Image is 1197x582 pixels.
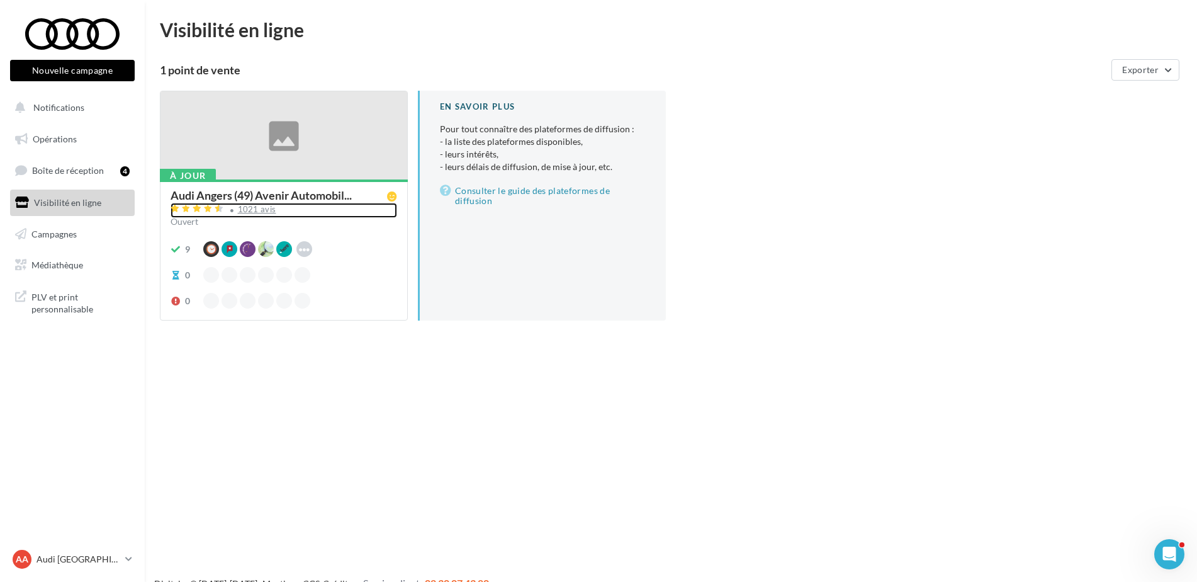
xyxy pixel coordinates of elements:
[160,64,1106,76] div: 1 point de vente
[10,60,135,81] button: Nouvelle campagne
[37,553,120,566] p: Audi [GEOGRAPHIC_DATA]
[1154,539,1184,569] iframe: Intercom live chat
[8,221,137,248] a: Campagnes
[160,169,216,183] div: À jour
[31,260,83,270] span: Médiathèque
[1111,59,1179,81] button: Exporter
[10,547,135,571] a: AA Audi [GEOGRAPHIC_DATA]
[8,126,137,152] a: Opérations
[185,295,190,307] div: 0
[32,165,104,176] span: Boîte de réception
[440,148,646,161] li: - leurs intérêts,
[440,183,646,208] a: Consulter le guide des plateformes de diffusion
[160,20,1182,39] div: Visibilité en ligne
[185,243,190,256] div: 9
[171,203,397,218] a: 1021 avis
[185,269,190,282] div: 0
[440,161,646,173] li: - leurs délais de diffusion, de mise à jour, etc.
[33,102,84,113] span: Notifications
[238,205,276,214] div: 1021 avis
[33,134,77,144] span: Opérations
[8,157,137,184] a: Boîte de réception4
[8,190,137,216] a: Visibilité en ligne
[120,166,130,176] div: 4
[16,553,28,566] span: AA
[8,283,137,321] a: PLV et print personnalisable
[8,252,137,278] a: Médiathèque
[440,123,646,173] p: Pour tout connaître des plateformes de diffusion :
[440,101,646,113] div: En savoir plus
[31,288,130,316] span: PLV et print personnalisable
[171,216,198,227] span: Ouvert
[34,197,101,208] span: Visibilité en ligne
[1122,64,1159,75] span: Exporter
[440,135,646,148] li: - la liste des plateformes disponibles,
[171,190,352,201] span: Audi Angers (49) Avenir Automobil...
[31,228,77,239] span: Campagnes
[8,94,132,121] button: Notifications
